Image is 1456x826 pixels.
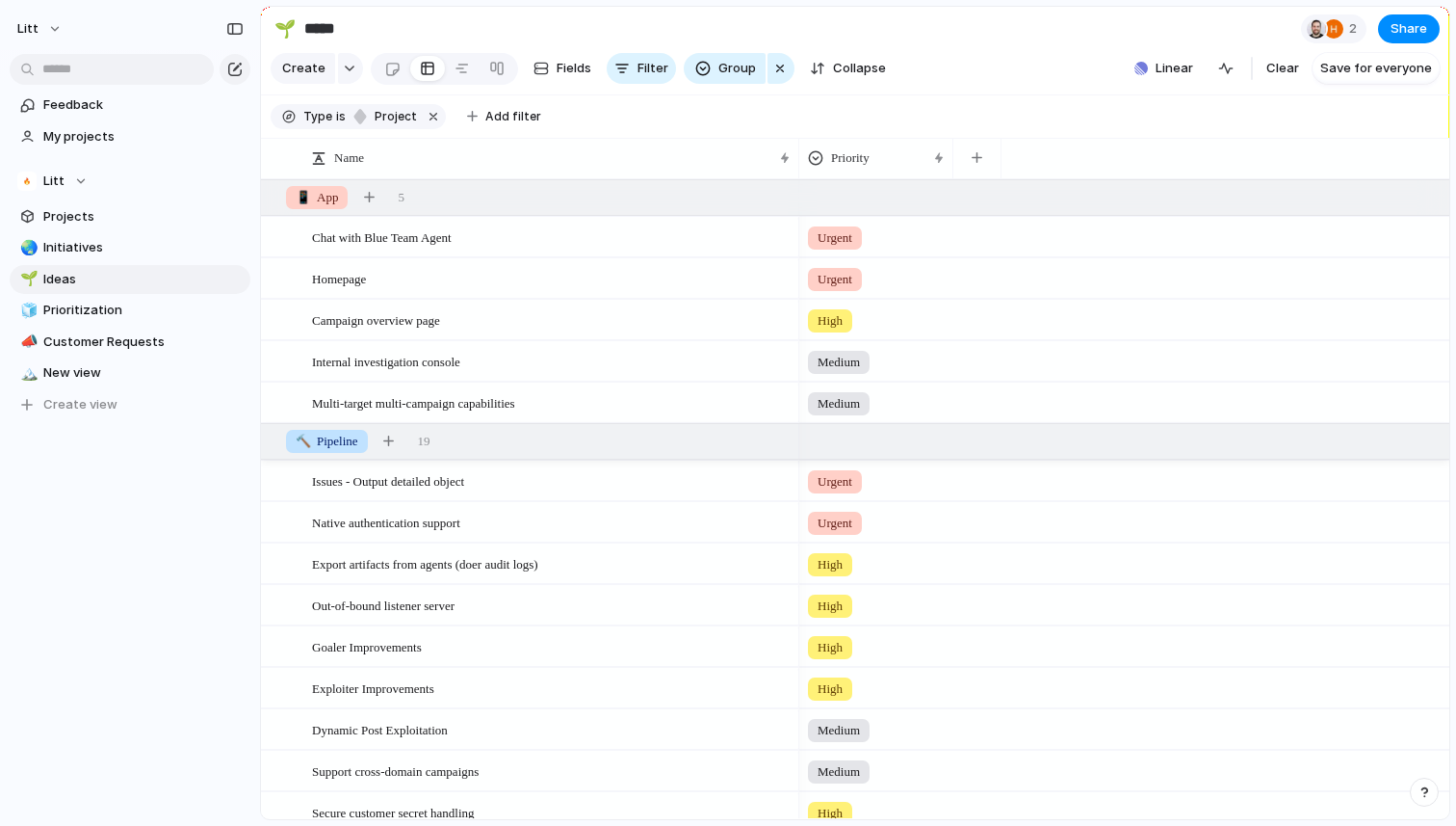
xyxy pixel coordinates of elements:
span: Dynamic Post Exploitation [312,718,448,740]
a: 🏔️New view [10,359,250,387]
a: Feedback [10,91,250,120]
button: project [348,106,421,127]
div: 📣 [20,331,34,353]
span: Initiatives [43,238,244,257]
span: Pipeline [296,432,358,451]
span: High [818,311,843,331]
div: 🌏 [20,237,34,259]
span: Medium [818,762,860,782]
span: Medium [818,394,860,413]
span: Create [282,59,325,78]
span: My projects [43,127,244,147]
button: 🌱 [17,270,37,289]
span: Native authentication support [312,511,460,533]
button: Litt [9,13,72,44]
span: Projects [43,207,244,226]
a: 🌱Ideas [10,265,250,294]
button: Fields [526,53,599,84]
span: Group [718,59,756,78]
button: Linear [1127,54,1201,83]
a: 📣Customer Requests [10,328,250,357]
button: 🌏 [17,238,37,257]
span: Customer Requests [43,333,244,352]
span: Filter [637,59,668,78]
button: Filter [607,53,676,84]
span: Medium [818,721,860,740]
span: Litt [17,19,39,39]
button: Create view [10,390,250,419]
span: High [818,555,843,574]
span: Save for everyone [1320,59,1432,78]
span: Secure customer secret handling [312,801,475,823]
span: 19 [418,432,430,451]
span: Create view [43,395,117,414]
button: Collapse [802,53,894,84]
button: 🧊 [17,301,37,320]
span: 5 [398,188,404,207]
button: Clear [1259,53,1307,84]
button: Litt [10,167,250,196]
span: project [369,108,417,125]
span: Type [303,108,332,125]
div: 🌱 [274,15,296,41]
button: Group [684,53,766,84]
div: 🧊 [20,300,34,322]
span: Feedback [43,95,244,115]
button: Save for everyone [1313,53,1440,84]
span: Medium [818,353,860,372]
span: Exploiter Improvements [312,677,434,699]
button: 🌱 [270,13,300,44]
span: Litt [43,172,65,191]
span: Add filter [485,108,541,125]
span: Collapse [833,59,886,78]
div: 🏔️ [20,362,34,385]
span: Campaign overview page [312,308,440,331]
span: Ideas [43,270,244,289]
span: 📱 [296,190,311,204]
span: Prioritization [43,301,244,320]
button: Add filter [455,103,553,130]
span: Homepage [312,267,366,289]
span: Export artifacts from agents (doer audit logs) [312,552,538,574]
button: 🏔️ [17,363,37,383]
span: Issues - Output detailed object [312,469,464,492]
a: 🌏Initiatives [10,233,250,262]
button: Create [271,53,335,84]
span: 🔨 [296,434,311,448]
span: Multi-target multi-campaign capabilities [312,391,515,413]
span: Urgent [818,270,852,289]
span: Clear [1266,59,1299,78]
span: is [336,108,346,125]
a: 🧊Prioritization [10,296,250,325]
span: Out-of-bound listener server [312,594,455,616]
a: My projects [10,122,250,151]
span: Fields [557,59,591,78]
span: Name [334,148,364,168]
button: is [332,106,350,127]
span: Internal investigation console [312,350,460,372]
span: Chat with Blue Team Agent [312,226,452,248]
button: 📣 [17,333,37,352]
span: Urgent [818,228,852,248]
span: App [296,188,338,207]
span: Goaler Improvements [312,635,422,657]
span: Priority [831,148,870,168]
span: New view [43,363,244,383]
span: Urgent [818,514,852,533]
span: High [818,804,843,823]
button: Share [1378,14,1440,43]
span: Support cross-domain campaigns [312,759,479,782]
span: High [818,638,843,657]
span: Urgent [818,472,852,492]
span: 2 [1349,19,1363,39]
div: 🌱 [20,268,34,290]
a: Projects [10,202,250,231]
span: Linear [1156,59,1193,78]
span: High [818,679,843,699]
span: High [818,597,843,616]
